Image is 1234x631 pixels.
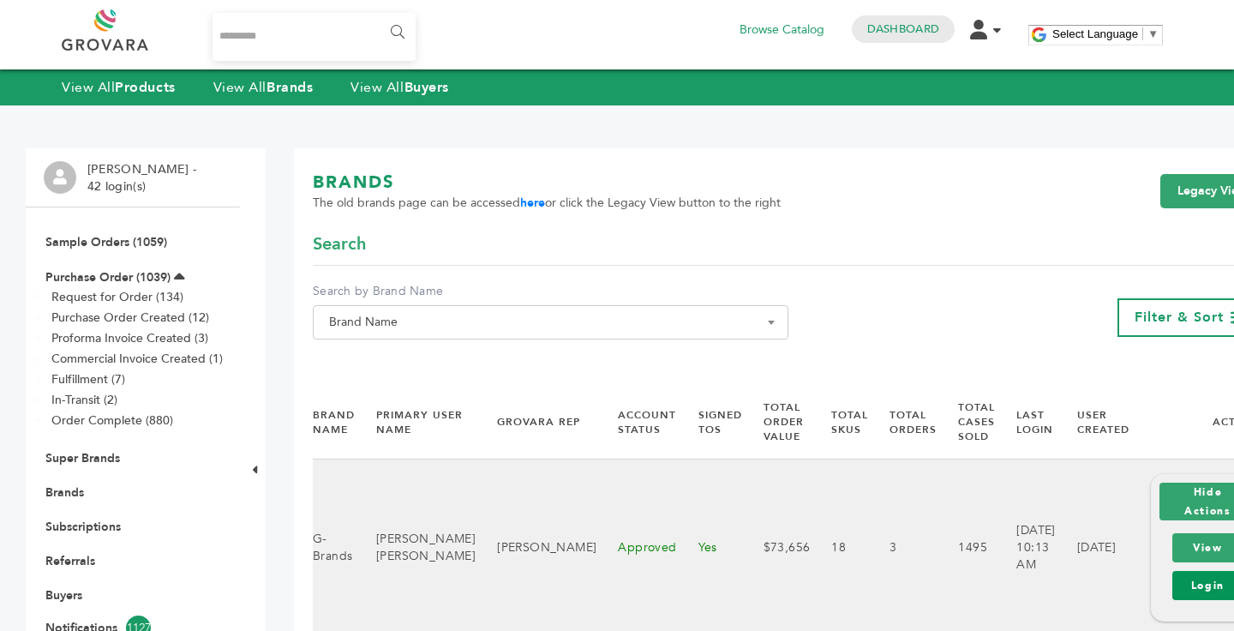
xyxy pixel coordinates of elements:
[45,269,171,285] a: Purchase Order (1039)
[995,386,1055,459] th: Last Login
[476,386,596,459] th: Grovara Rep
[313,283,788,300] label: Search by Brand Name
[115,78,175,97] strong: Products
[1142,27,1143,40] span: ​
[45,553,95,569] a: Referrals
[520,195,545,211] a: here
[45,450,120,466] a: Super Brands
[313,171,781,195] h1: BRANDS
[45,587,82,604] a: Buyers
[51,371,125,388] a: Fulfillment (7)
[404,78,449,97] strong: Buyers
[45,519,121,535] a: Subscriptions
[62,78,176,97] a: View AllProducts
[267,78,313,97] strong: Brands
[677,386,742,459] th: Signed TOS
[1135,308,1224,327] span: Filter & Sort
[51,289,183,305] a: Request for Order (134)
[51,412,173,429] a: Order Complete (880)
[1056,386,1129,459] th: User Created
[596,386,676,459] th: Account Status
[740,21,824,39] a: Browse Catalog
[45,484,84,501] a: Brands
[313,195,781,212] span: The old brands page can be accessed or click the Legacy View button to the right
[213,78,314,97] a: View AllBrands
[313,232,366,256] span: Search
[1147,27,1159,40] span: ▼
[51,392,117,408] a: In-Transit (2)
[51,330,208,346] a: Proforma Invoice Created (3)
[322,310,779,334] span: Brand Name
[355,386,476,459] th: Primary User Name
[350,78,449,97] a: View AllBuyers
[868,386,937,459] th: Total Orders
[742,386,811,459] th: Total Order Value
[51,351,223,367] a: Commercial Invoice Created (1)
[867,21,939,37] a: Dashboard
[44,161,76,194] img: profile.png
[45,234,167,250] a: Sample Orders (1059)
[810,386,868,459] th: Total SKUs
[313,386,355,459] th: Brand Name
[313,305,788,340] span: Brand Name
[1052,27,1138,40] span: Select Language
[937,386,995,459] th: Total Cases Sold
[87,161,201,195] li: [PERSON_NAME] - 42 login(s)
[213,13,416,61] input: Search...
[51,309,209,326] a: Purchase Order Created (12)
[1052,27,1159,40] a: Select Language​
